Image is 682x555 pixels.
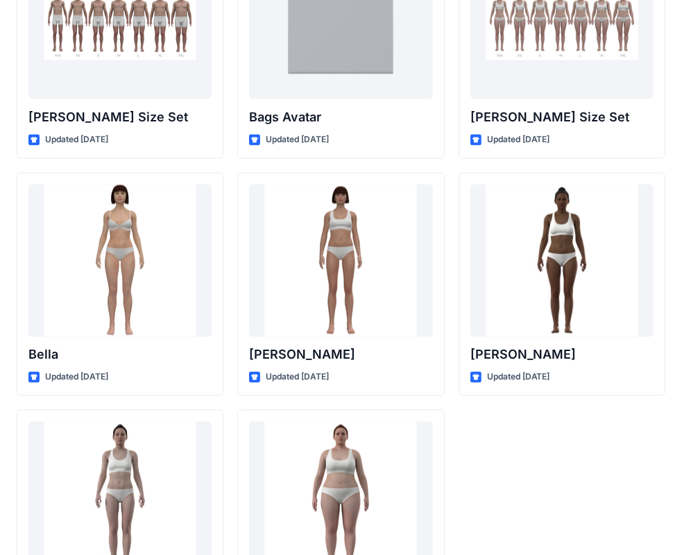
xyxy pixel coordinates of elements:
[249,345,432,365] p: [PERSON_NAME]
[470,345,654,365] p: [PERSON_NAME]
[28,345,212,365] p: Bella
[470,108,654,127] p: [PERSON_NAME] Size Set
[470,185,654,337] a: Gabrielle
[249,108,432,127] p: Bags Avatar
[266,133,329,147] p: Updated [DATE]
[45,370,108,385] p: Updated [DATE]
[249,185,432,337] a: Emma
[266,370,329,385] p: Updated [DATE]
[487,133,550,147] p: Updated [DATE]
[28,108,212,127] p: [PERSON_NAME] Size Set
[28,185,212,337] a: Bella
[487,370,550,385] p: Updated [DATE]
[45,133,108,147] p: Updated [DATE]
